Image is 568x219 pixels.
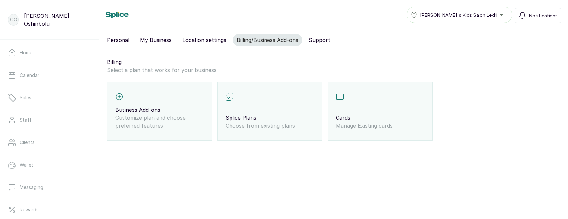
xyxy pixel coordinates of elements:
[328,82,433,141] div: CardsManage Existing cards
[20,94,31,101] p: Sales
[10,16,17,23] p: OO
[226,122,314,130] p: Choose from existing plans
[305,34,334,46] button: Support
[20,72,39,78] p: Calendar
[420,12,497,18] span: [PERSON_NAME]'s Kids Salon Lekki
[336,114,424,122] p: Cards
[107,58,560,66] p: Billing
[226,114,314,122] p: Splice Plans
[5,201,93,219] a: Rewards
[233,34,302,46] button: Billing/Business Add-ons
[5,178,93,197] a: Messaging
[178,34,230,46] button: Location settings
[20,49,32,56] p: Home
[5,133,93,152] a: Clients
[5,156,93,174] a: Wallet
[407,7,512,23] button: [PERSON_NAME]'s Kids Salon Lekki
[20,206,39,213] p: Rewards
[103,34,133,46] button: Personal
[20,139,35,146] p: Clients
[20,117,32,123] p: Staff
[529,12,558,19] span: Notifications
[24,12,91,28] p: [PERSON_NAME] Oshinbolu
[217,82,322,141] div: Splice PlansChoose from existing plans
[336,122,424,130] p: Manage Existing cards
[20,162,33,168] p: Wallet
[115,114,204,130] p: Customize plan and choose preferred features
[136,34,176,46] button: My Business
[107,82,212,141] div: Business Add-onsCustomize plan and choose preferred features
[5,88,93,107] a: Sales
[20,184,43,191] p: Messaging
[5,44,93,62] a: Home
[5,66,93,84] a: Calendar
[107,66,560,74] p: Select a plan that works for your business
[515,8,561,23] button: Notifications
[5,111,93,129] a: Staff
[115,106,204,114] p: Business Add-ons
